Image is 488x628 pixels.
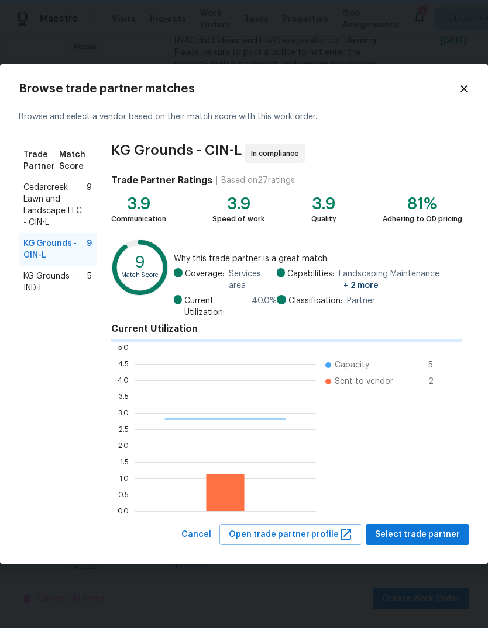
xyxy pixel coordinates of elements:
span: 5 [87,270,92,294]
text: 5.0 [118,344,129,351]
div: Quality [311,213,336,225]
h4: Trade Partner Ratings [111,175,212,186]
text: 3.5 [119,393,129,400]
span: Partner [347,295,375,307]
div: 3.9 [311,198,336,210]
span: Cancel [181,528,211,542]
span: Current Utilization: [184,295,248,318]
text: 0.5 [118,491,129,498]
span: Capacity [335,359,369,371]
div: Speed of work [212,213,264,225]
span: Cedarcreek Lawn and Landscape LLC - CIN-L [23,182,87,228]
span: 9 [87,238,92,261]
text: Match Score [121,272,159,279]
span: In compliance [251,148,304,159]
span: Why this trade partner is a great match: [174,253,462,265]
span: KG Grounds - IND-L [23,270,87,294]
button: Select trade partner [366,524,469,546]
span: KG Grounds - CIN-L [23,238,87,261]
h2: Browse trade partner matches [19,83,459,95]
span: Open trade partner profile [229,528,353,542]
span: Sent to vendor [335,376,393,387]
text: 2.0 [118,442,129,449]
span: + 2 more [343,282,379,290]
span: 5 [428,359,447,371]
div: 3.9 [212,198,264,210]
div: Browse and select a vendor based on their match score with this work order. [19,97,469,137]
button: Open trade partner profile [219,524,362,546]
span: Landscaping Maintenance [339,268,462,292]
div: Adhering to OD pricing [383,213,462,225]
text: 1.0 [119,474,129,481]
span: Select trade partner [375,528,460,542]
span: Capabilities: [287,268,334,292]
div: Communication [111,213,166,225]
div: 3.9 [111,198,166,210]
span: 2 [428,376,447,387]
span: Match Score [59,149,92,172]
span: Coverage: [185,268,224,292]
text: 4.5 [118,360,129,367]
div: | [212,175,221,186]
span: 9 [87,182,92,228]
text: 0.0 [118,507,129,514]
button: Cancel [177,524,216,546]
div: 81% [383,198,462,210]
text: 4.0 [118,376,129,383]
span: Services area [229,268,277,292]
text: 2.5 [119,425,129,432]
text: 9 [135,255,145,270]
text: 1.5 [120,458,129,465]
div: Based on 27 ratings [221,175,295,186]
span: Classification: [288,295,342,307]
text: 3.0 [118,409,129,416]
span: KG Grounds - CIN-L [111,144,242,163]
span: 40.0 % [252,295,277,318]
h4: Current Utilization [111,323,462,335]
span: Trade Partner [23,149,59,172]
